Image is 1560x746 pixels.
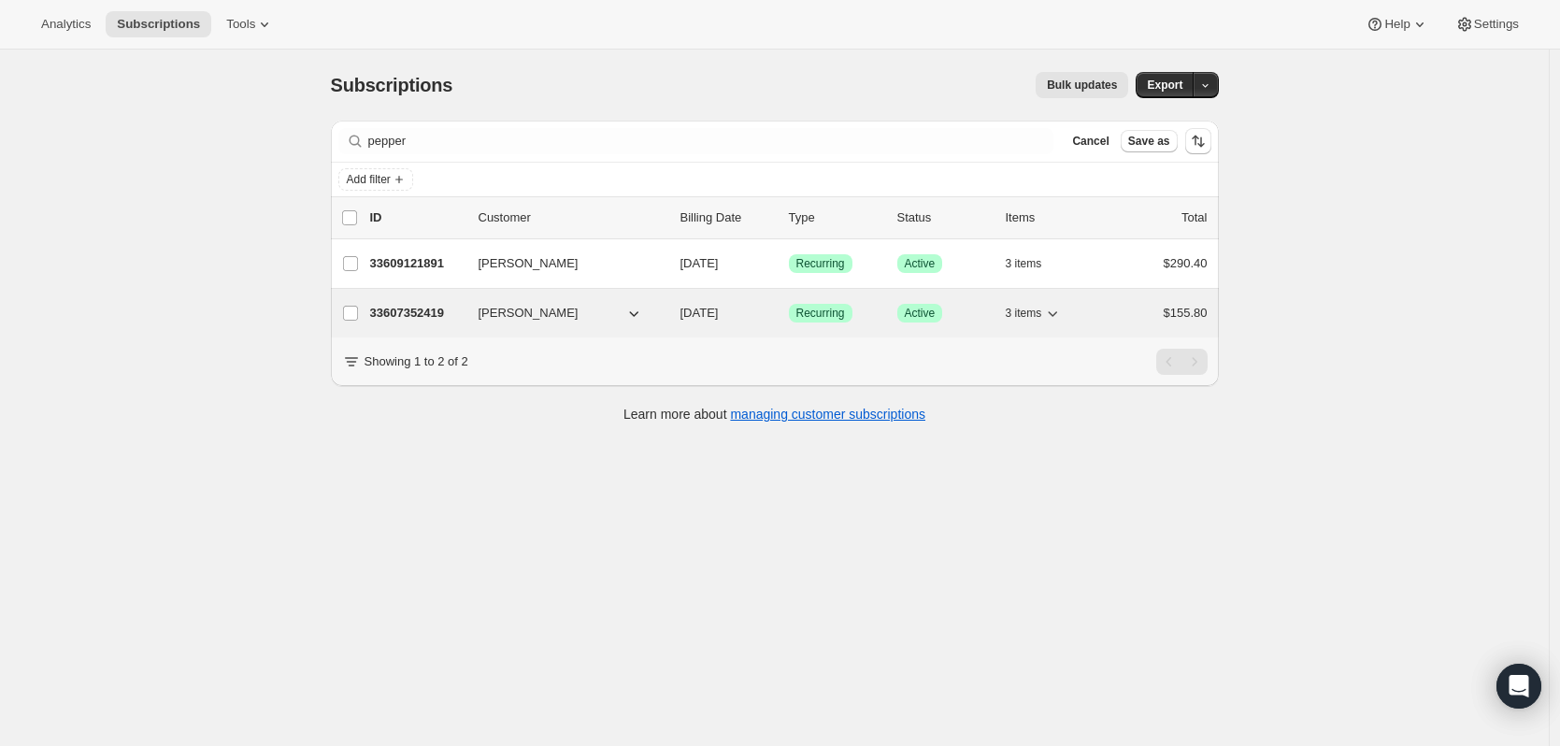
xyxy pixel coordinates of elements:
span: Tools [226,17,255,32]
span: 3 items [1006,306,1042,321]
span: Analytics [41,17,91,32]
p: Status [897,208,991,227]
nav: Pagination [1156,349,1208,375]
span: Add filter [347,172,391,187]
p: Total [1181,208,1207,227]
p: Learn more about [623,405,925,423]
p: Customer [479,208,666,227]
span: $155.80 [1164,306,1208,320]
div: 33609121891[PERSON_NAME][DATE]SuccessRecurringSuccessActive3 items$290.40 [370,251,1208,277]
button: 3 items [1006,251,1063,277]
span: Active [905,256,936,271]
span: Active [905,306,936,321]
span: Bulk updates [1047,78,1117,93]
button: Sort the results [1185,128,1211,154]
button: Subscriptions [106,11,211,37]
button: Cancel [1065,130,1116,152]
a: managing customer subscriptions [730,407,925,422]
button: 3 items [1006,300,1063,326]
div: 33607352419[PERSON_NAME][DATE]SuccessRecurringSuccessActive3 items$155.80 [370,300,1208,326]
div: Type [789,208,882,227]
p: Billing Date [680,208,774,227]
span: Recurring [796,306,845,321]
button: Analytics [30,11,102,37]
span: Export [1147,78,1182,93]
button: Bulk updates [1036,72,1128,98]
span: Subscriptions [117,17,200,32]
span: $290.40 [1164,256,1208,270]
span: Save as [1128,134,1170,149]
input: Filter subscribers [368,128,1054,154]
button: Settings [1444,11,1530,37]
button: Tools [215,11,285,37]
span: [DATE] [680,256,719,270]
span: [PERSON_NAME] [479,254,579,273]
span: Cancel [1072,134,1109,149]
p: 33607352419 [370,304,464,323]
button: Help [1354,11,1439,37]
p: ID [370,208,464,227]
span: Help [1384,17,1410,32]
div: Items [1006,208,1099,227]
span: [DATE] [680,306,719,320]
div: Open Intercom Messenger [1496,664,1541,709]
span: [PERSON_NAME] [479,304,579,323]
span: Recurring [796,256,845,271]
button: Save as [1121,130,1178,152]
p: 33609121891 [370,254,464,273]
div: IDCustomerBilling DateTypeStatusItemsTotal [370,208,1208,227]
span: 3 items [1006,256,1042,271]
button: Export [1136,72,1194,98]
p: Showing 1 to 2 of 2 [365,352,468,371]
button: [PERSON_NAME] [467,249,654,279]
button: Add filter [338,168,413,191]
span: Subscriptions [331,75,453,95]
button: [PERSON_NAME] [467,298,654,328]
span: Settings [1474,17,1519,32]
